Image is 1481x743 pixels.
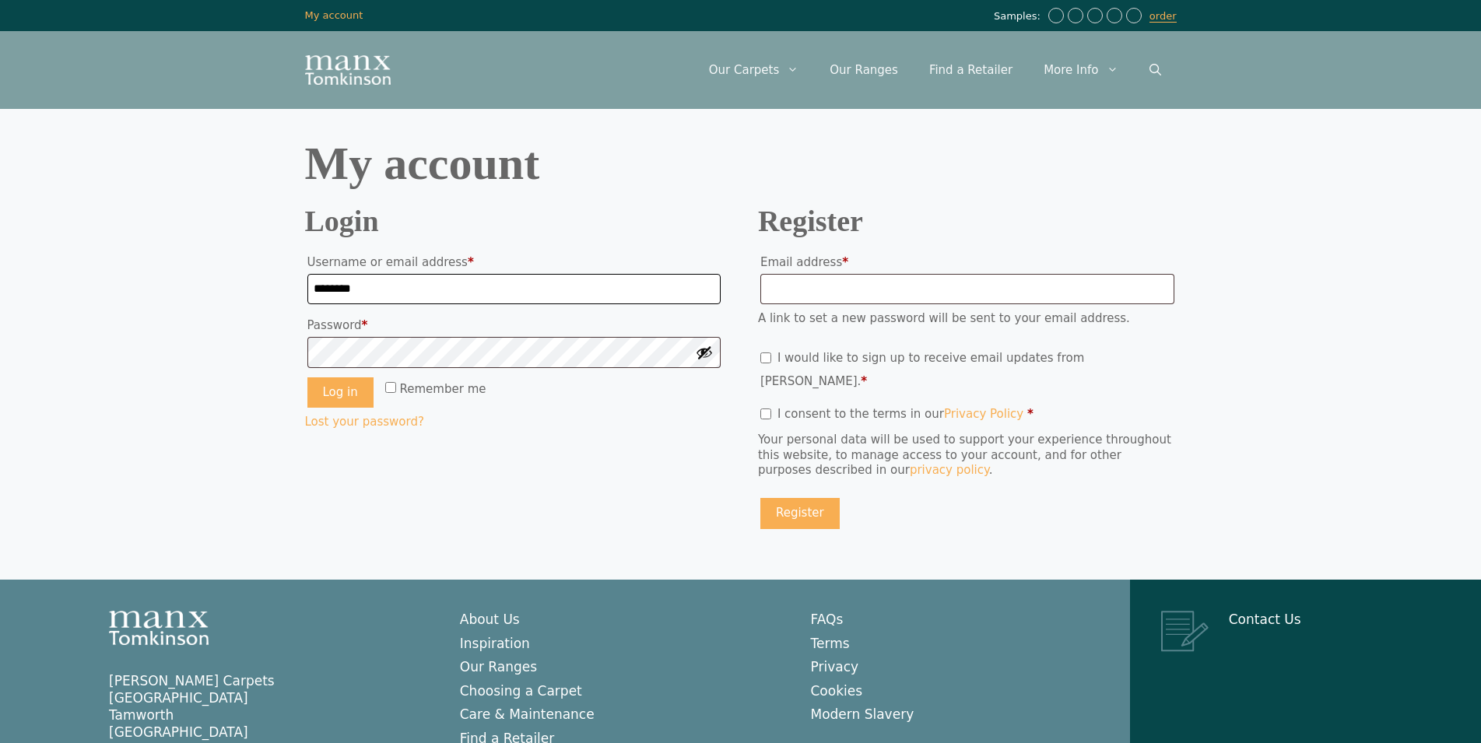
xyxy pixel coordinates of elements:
a: Our Ranges [814,47,914,93]
a: Our Ranges [460,659,537,675]
h2: Register [758,210,1177,233]
a: About Us [460,612,520,627]
h2: Login [305,210,724,233]
p: Your personal data will be used to support your experience throughout this website, to manage acc... [758,433,1177,478]
a: Open Search Bar [1134,47,1177,93]
a: Contact Us [1229,612,1301,627]
a: Lost your password? [305,415,424,429]
label: Password [307,314,721,337]
input: Remember me [385,382,396,393]
img: Manx Tomkinson [305,55,391,85]
a: More Info [1028,47,1133,93]
a: Modern Slavery [811,706,914,722]
span: Remember me [400,382,486,396]
label: I would like to sign up to receive email updates from [PERSON_NAME]. [760,351,1084,388]
a: Inspiration [460,636,530,651]
label: Email address [760,251,1174,274]
a: privacy policy [910,463,989,477]
a: Privacy [811,659,859,675]
p: A link to set a new password will be sent to your email address. [758,311,1177,327]
a: Choosing a Carpet [460,683,582,699]
label: Username or email address [307,251,721,274]
a: Privacy Policy [944,407,1023,421]
a: Terms [811,636,850,651]
h1: My account [305,140,1177,187]
button: Register [760,498,840,529]
a: Find a Retailer [914,47,1028,93]
span: Samples: [994,10,1044,23]
a: FAQs [811,612,844,627]
a: Cookies [811,683,863,699]
button: Show password [696,344,713,361]
a: Our Carpets [693,47,815,93]
a: order [1149,10,1177,23]
input: I would like to sign up to receive email updates from [PERSON_NAME]. [760,352,771,363]
nav: Primary [693,47,1177,93]
label: I consent to the terms in our [760,407,1034,421]
img: Manx Tomkinson Logo [109,611,209,645]
a: Care & Maintenance [460,706,595,722]
a: My account [305,9,363,21]
input: I consent to the terms in ourPrivacy Policy [760,408,771,419]
button: Log in [307,377,374,408]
